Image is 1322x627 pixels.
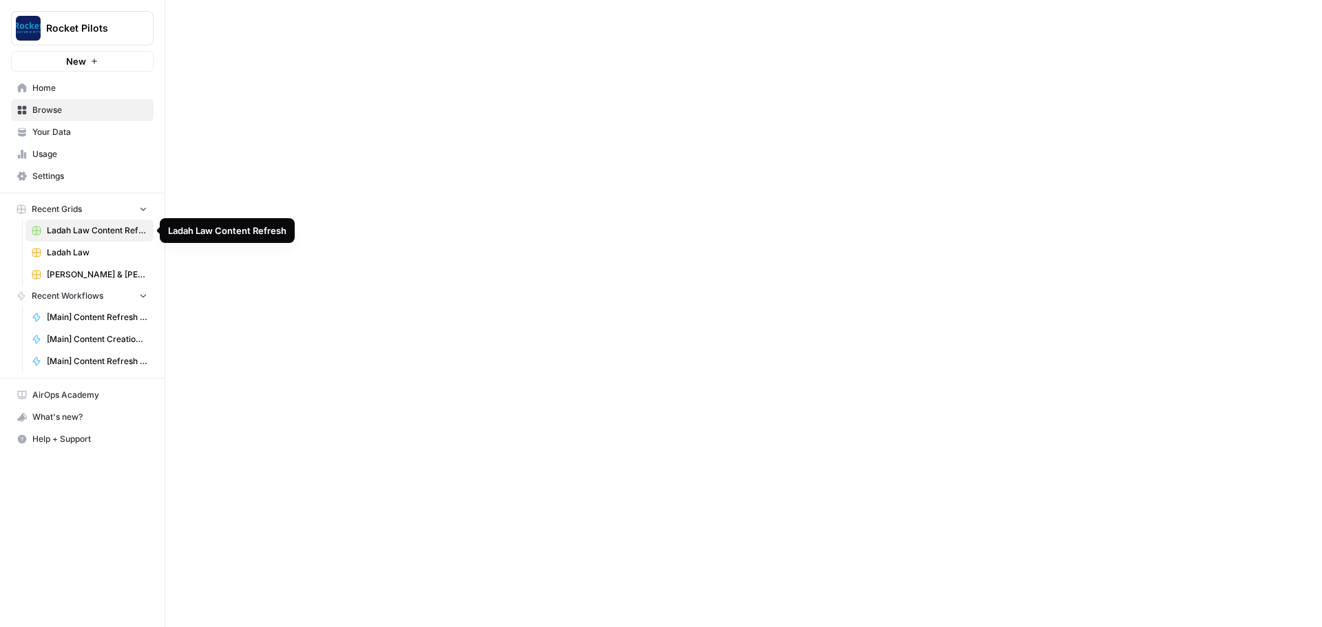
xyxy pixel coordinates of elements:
[47,311,147,323] span: [Main] Content Refresh Brief
[11,428,154,450] button: Help + Support
[16,16,41,41] img: Rocket Pilots Logo
[11,286,154,306] button: Recent Workflows
[47,333,147,346] span: [Main] Content Creation Article
[32,104,147,116] span: Browse
[25,328,154,350] a: [Main] Content Creation Article
[47,224,147,237] span: Ladah Law Content Refresh
[11,165,154,187] a: Settings
[32,433,147,445] span: Help + Support
[47,355,147,368] span: [Main] Content Refresh Article
[11,406,154,428] button: What's new?
[32,203,82,215] span: Recent Grids
[32,389,147,401] span: AirOps Academy
[47,268,147,281] span: [PERSON_NAME] & [PERSON_NAME] [US_STATE] Car Accident Lawyers
[11,99,154,121] a: Browse
[32,170,147,182] span: Settings
[32,290,103,302] span: Recent Workflows
[46,21,129,35] span: Rocket Pilots
[25,264,154,286] a: [PERSON_NAME] & [PERSON_NAME] [US_STATE] Car Accident Lawyers
[25,220,154,242] a: Ladah Law Content Refresh
[11,77,154,99] a: Home
[47,246,147,259] span: Ladah Law
[25,306,154,328] a: [Main] Content Refresh Brief
[32,82,147,94] span: Home
[11,143,154,165] a: Usage
[25,350,154,372] a: [Main] Content Refresh Article
[11,51,154,72] button: New
[11,384,154,406] a: AirOps Academy
[12,407,153,427] div: What's new?
[11,199,154,220] button: Recent Grids
[32,148,147,160] span: Usage
[25,242,154,264] a: Ladah Law
[11,121,154,143] a: Your Data
[11,11,154,45] button: Workspace: Rocket Pilots
[32,126,147,138] span: Your Data
[66,54,86,68] span: New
